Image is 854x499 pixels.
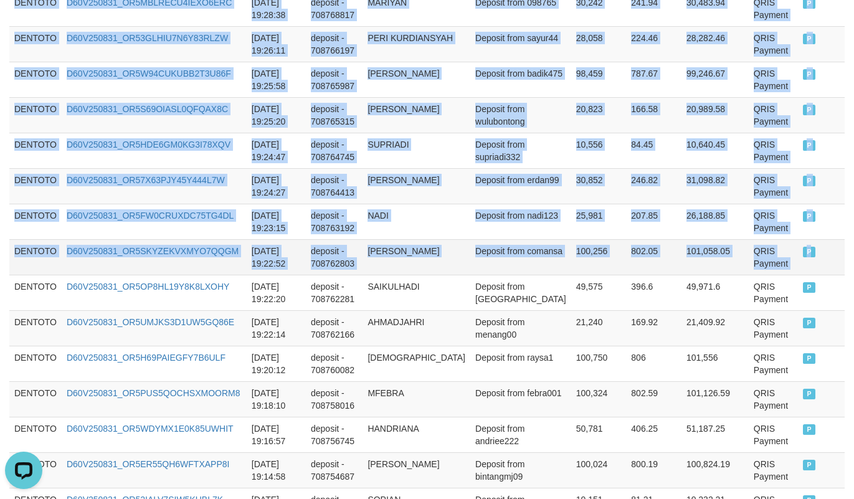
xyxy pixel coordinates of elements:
td: deposit - 708758016 [306,381,363,417]
td: 98,459 [571,62,627,97]
a: D60V250831_OR5ER55QH6WFTXAPP8I [67,459,229,469]
td: Deposit from sayur44 [470,26,571,62]
td: deposit - 708762281 [306,275,363,310]
td: DENTOTO [9,239,62,275]
td: deposit - 708764745 [306,133,363,168]
td: Deposit from erdan99 [470,168,571,204]
td: [DATE] 19:22:20 [247,275,306,310]
td: QRIS Payment [749,133,798,168]
td: 100,824.19 [681,452,749,488]
span: PAID [803,34,815,44]
td: QRIS Payment [749,346,798,381]
td: 101,126.59 [681,381,749,417]
td: DENTOTO [9,310,62,346]
td: QRIS Payment [749,26,798,62]
td: deposit - 708756745 [306,417,363,452]
a: D60V250831_OR53GLHIU7N6Y83RLZW [67,33,228,43]
td: 28,282.46 [681,26,749,62]
td: 28,058 [571,26,627,62]
span: PAID [803,105,815,115]
a: D60V250831_OR57X63PJY45Y444L7W [67,175,225,185]
td: deposit - 708762803 [306,239,363,275]
td: [PERSON_NAME] [363,62,470,97]
td: 26,188.85 [681,204,749,239]
td: QRIS Payment [749,62,798,97]
td: Deposit from badik475 [470,62,571,97]
td: 406.25 [626,417,681,452]
td: Deposit from andriee222 [470,417,571,452]
td: [PERSON_NAME] [363,239,470,275]
td: DENTOTO [9,417,62,452]
td: 21,240 [571,310,627,346]
td: 101,058.05 [681,239,749,275]
td: 25,981 [571,204,627,239]
td: Deposit from [GEOGRAPHIC_DATA] [470,275,571,310]
td: [DATE] 19:25:20 [247,97,306,133]
td: 169.92 [626,310,681,346]
td: 100,750 [571,346,627,381]
td: [DATE] 19:16:57 [247,417,306,452]
td: [DATE] 19:24:27 [247,168,306,204]
td: deposit - 708766197 [306,26,363,62]
td: 207.85 [626,204,681,239]
td: [DEMOGRAPHIC_DATA] [363,346,470,381]
td: 84.45 [626,133,681,168]
td: 100,256 [571,239,627,275]
a: D60V250831_OR5PUS5QOCHSXMOORM8 [67,388,240,398]
td: SUPRIADI [363,133,470,168]
td: deposit - 708765987 [306,62,363,97]
span: PAID [803,424,815,435]
td: 20,989.58 [681,97,749,133]
td: 49,575 [571,275,627,310]
span: PAID [803,176,815,186]
td: 806 [626,346,681,381]
td: [PERSON_NAME] [363,97,470,133]
td: deposit - 708762166 [306,310,363,346]
td: Deposit from menang00 [470,310,571,346]
td: QRIS Payment [749,310,798,346]
td: 10,556 [571,133,627,168]
a: D60V250831_OR5HDE6GM0KG3I78XQV [67,140,230,150]
button: Open LiveChat chat widget [5,5,42,42]
td: deposit - 708763192 [306,204,363,239]
td: 31,098.82 [681,168,749,204]
a: D60V250831_OR5WDYMX1E0K85UWHIT [67,424,234,434]
td: [PERSON_NAME] [363,168,470,204]
td: deposit - 708754687 [306,452,363,488]
span: PAID [803,211,815,222]
td: [DATE] 19:14:58 [247,452,306,488]
td: [DATE] 19:23:15 [247,204,306,239]
td: Deposit from wulubontong [470,97,571,133]
span: PAID [803,460,815,470]
span: PAID [803,140,815,151]
td: QRIS Payment [749,275,798,310]
td: [DATE] 19:18:10 [247,381,306,417]
a: D60V250831_OR5OP8HL19Y8K8LXOHY [67,282,230,292]
td: 166.58 [626,97,681,133]
td: QRIS Payment [749,97,798,133]
a: D60V250831_OR5S69OIASL0QFQAX8C [67,104,228,114]
td: 30,852 [571,168,627,204]
td: 10,640.45 [681,133,749,168]
td: deposit - 708764413 [306,168,363,204]
td: [DATE] 19:24:47 [247,133,306,168]
td: 50,781 [571,417,627,452]
td: DENTOTO [9,168,62,204]
td: 100,024 [571,452,627,488]
td: QRIS Payment [749,239,798,275]
a: D60V250831_OR5SKYZEKVXMYO7QQGM [67,246,239,256]
td: 787.67 [626,62,681,97]
td: [DATE] 19:22:14 [247,310,306,346]
td: HANDRIANA [363,417,470,452]
td: QRIS Payment [749,452,798,488]
span: PAID [803,389,815,399]
td: 21,409.92 [681,310,749,346]
span: PAID [803,318,815,328]
td: Deposit from raysa1 [470,346,571,381]
td: DENTOTO [9,62,62,97]
td: NADI [363,204,470,239]
a: D60V250831_OR5FW0CRUXDC75TG4DL [67,211,234,221]
td: 49,971.6 [681,275,749,310]
td: Deposit from supriadi332 [470,133,571,168]
td: [PERSON_NAME] [363,452,470,488]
